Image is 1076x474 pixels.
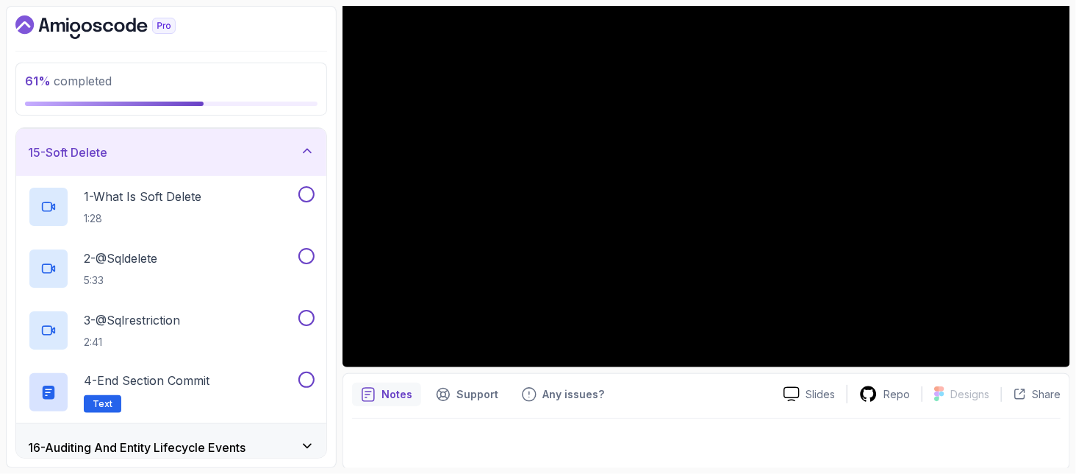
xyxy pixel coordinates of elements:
[84,188,201,205] p: 1 - What Is Soft Delete
[25,74,51,88] span: 61 %
[84,273,157,288] p: 5:33
[1032,387,1061,402] p: Share
[28,372,315,413] button: 4-End Section CommitText
[84,372,209,389] p: 4 - End Section Commit
[28,310,315,351] button: 3-@Sqlrestriction2:41
[15,15,209,39] a: Dashboard
[28,248,315,289] button: 2-@Sqldelete5:33
[84,211,201,226] p: 1:28
[28,186,315,227] button: 1-What Is Soft Delete1:28
[1001,387,1061,402] button: Share
[806,387,835,402] p: Slides
[772,386,847,402] a: Slides
[28,439,245,456] h3: 16 - Auditing And Entity Lifecycle Events
[93,398,112,410] span: Text
[84,335,180,350] p: 2:41
[16,129,326,176] button: 15-Soft Delete
[28,144,107,161] h3: 15 - Soft Delete
[84,311,180,329] p: 3 - @Sqlrestriction
[25,74,112,88] span: completed
[16,424,326,471] button: 16-Auditing And Entity Lifecycle Events
[950,387,989,402] p: Designs
[84,250,157,267] p: 2 - @Sqldelete
[883,387,910,402] p: Repo
[847,385,922,403] a: Repo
